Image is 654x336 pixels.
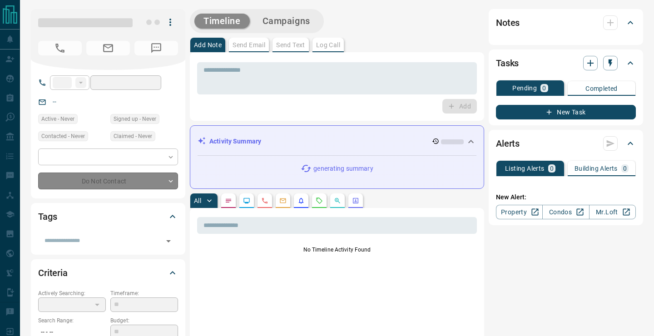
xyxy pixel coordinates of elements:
[110,316,178,325] p: Budget:
[316,197,323,204] svg: Requests
[496,105,636,119] button: New Task
[505,165,545,172] p: Listing Alerts
[623,165,627,172] p: 0
[496,12,636,34] div: Notes
[225,197,232,204] svg: Notes
[38,262,178,284] div: Criteria
[53,98,56,105] a: --
[496,205,543,219] a: Property
[585,85,618,92] p: Completed
[194,42,222,48] p: Add Note
[38,316,106,325] p: Search Range:
[243,197,250,204] svg: Lead Browsing Activity
[38,41,82,55] span: No Number
[209,137,261,146] p: Activity Summary
[512,85,537,91] p: Pending
[313,164,373,173] p: generating summary
[542,85,546,91] p: 0
[279,197,287,204] svg: Emails
[253,14,319,29] button: Campaigns
[542,205,589,219] a: Condos
[86,41,130,55] span: No Email
[550,165,554,172] p: 0
[114,114,156,124] span: Signed up - Never
[352,197,359,204] svg: Agent Actions
[134,41,178,55] span: No Number
[38,173,178,189] div: Do Not Contact
[41,114,74,124] span: Active - Never
[38,289,106,297] p: Actively Searching:
[162,235,175,247] button: Open
[110,289,178,297] p: Timeframe:
[496,52,636,74] div: Tasks
[38,209,57,224] h2: Tags
[114,132,152,141] span: Claimed - Never
[38,206,178,227] div: Tags
[496,136,520,151] h2: Alerts
[297,197,305,204] svg: Listing Alerts
[261,197,268,204] svg: Calls
[334,197,341,204] svg: Opportunities
[575,165,618,172] p: Building Alerts
[38,266,68,280] h2: Criteria
[198,133,476,150] div: Activity Summary
[589,205,636,219] a: Mr.Loft
[496,193,636,202] p: New Alert:
[41,132,85,141] span: Contacted - Never
[197,246,477,254] p: No Timeline Activity Found
[194,198,201,204] p: All
[496,133,636,154] div: Alerts
[194,14,250,29] button: Timeline
[496,15,520,30] h2: Notes
[496,56,519,70] h2: Tasks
